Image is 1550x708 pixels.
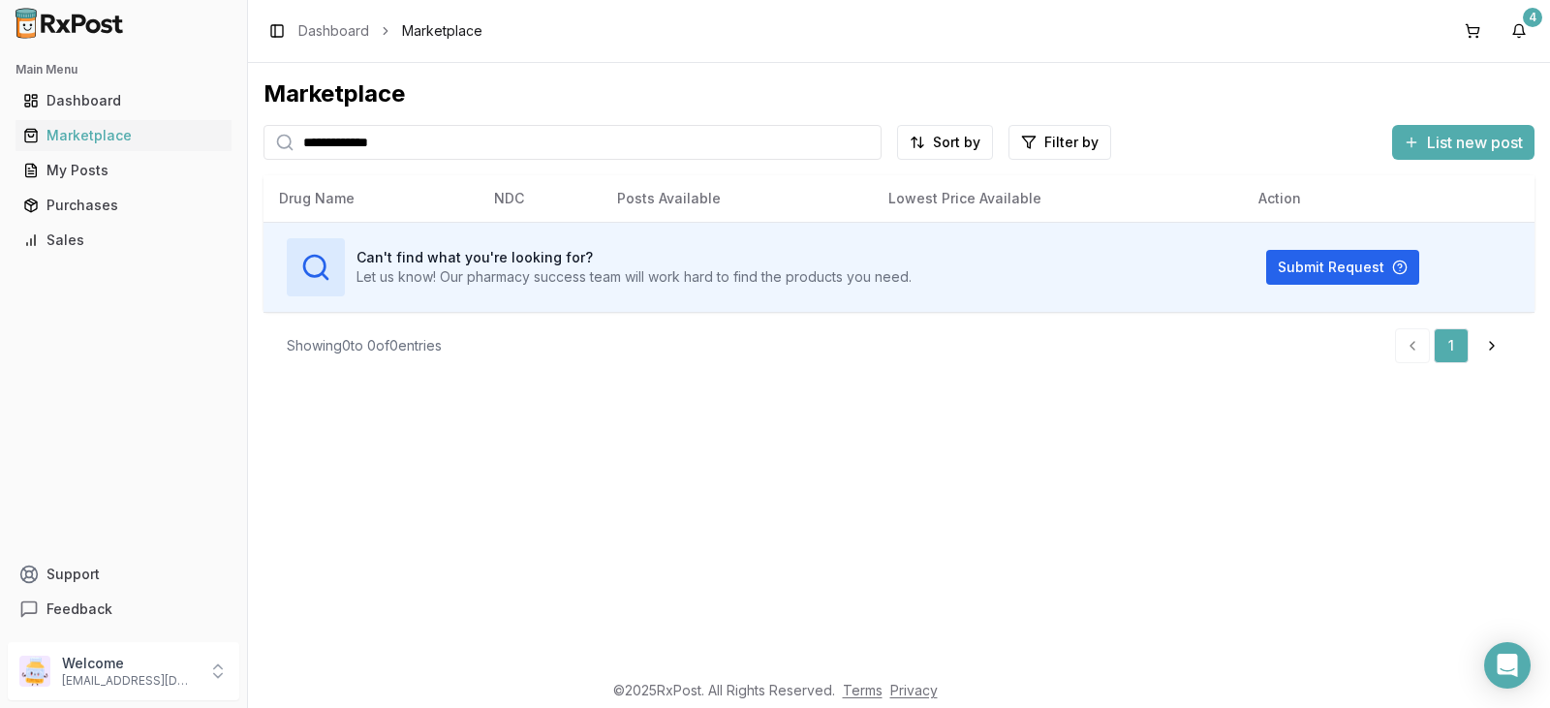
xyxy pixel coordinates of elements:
[15,223,232,258] a: Sales
[8,8,132,39] img: RxPost Logo
[1434,328,1469,363] a: 1
[62,673,197,689] p: [EMAIL_ADDRESS][DOMAIN_NAME]
[8,155,239,186] button: My Posts
[479,175,602,222] th: NDC
[1266,250,1419,285] button: Submit Request
[1392,135,1534,154] a: List new post
[46,600,112,619] span: Feedback
[1503,15,1534,46] button: 4
[1395,328,1511,363] nav: pagination
[15,62,232,77] h2: Main Menu
[15,153,232,188] a: My Posts
[287,336,442,355] div: Showing 0 to 0 of 0 entries
[19,656,50,687] img: User avatar
[402,21,482,41] span: Marketplace
[1427,131,1523,154] span: List new post
[263,175,479,222] th: Drug Name
[8,557,239,592] button: Support
[1008,125,1111,160] button: Filter by
[890,682,938,698] a: Privacy
[8,120,239,151] button: Marketplace
[897,125,993,160] button: Sort by
[843,682,883,698] a: Terms
[356,248,912,267] h3: Can't find what you're looking for?
[15,118,232,153] a: Marketplace
[1392,125,1534,160] button: List new post
[1484,642,1531,689] div: Open Intercom Messenger
[873,175,1244,222] th: Lowest Price Available
[1472,328,1511,363] a: Go to next page
[23,126,224,145] div: Marketplace
[933,133,980,152] span: Sort by
[602,175,873,222] th: Posts Available
[263,78,1534,109] div: Marketplace
[62,654,197,673] p: Welcome
[356,267,912,287] p: Let us know! Our pharmacy success team will work hard to find the products you need.
[1523,8,1542,27] div: 4
[298,21,369,41] a: Dashboard
[1243,175,1534,222] th: Action
[23,196,224,215] div: Purchases
[23,91,224,110] div: Dashboard
[23,161,224,180] div: My Posts
[8,190,239,221] button: Purchases
[15,83,232,118] a: Dashboard
[1044,133,1099,152] span: Filter by
[8,225,239,256] button: Sales
[298,21,482,41] nav: breadcrumb
[23,231,224,250] div: Sales
[15,188,232,223] a: Purchases
[8,85,239,116] button: Dashboard
[8,592,239,627] button: Feedback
